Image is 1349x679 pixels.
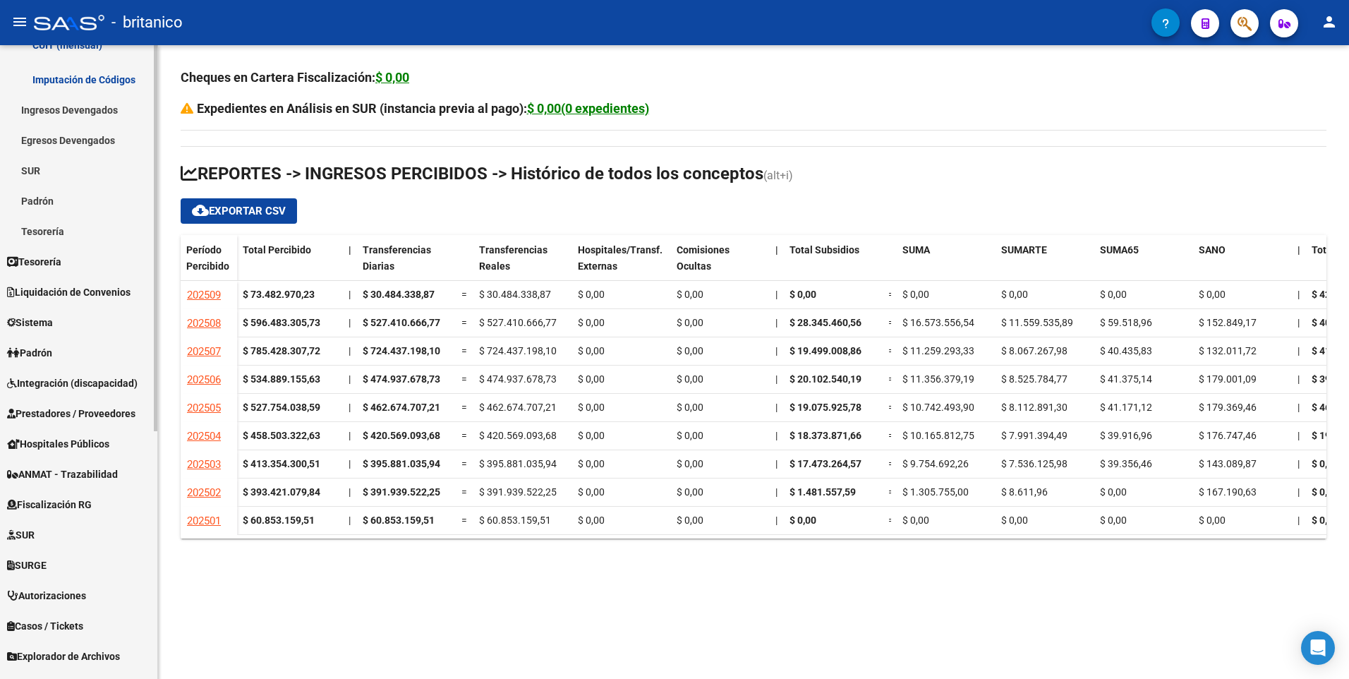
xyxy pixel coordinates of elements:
[790,402,861,413] span: $ 19.075.925,78
[770,235,784,294] datatable-header-cell: |
[1312,458,1338,469] span: $ 0,00
[7,649,120,664] span: Explorador de Archivos
[7,497,92,512] span: Fiscalización RG
[1100,402,1152,413] span: $ 41.171,12
[888,317,894,328] span: =
[1199,244,1226,256] span: SANO
[479,289,551,300] span: $ 30.484.338,87
[461,317,467,328] span: =
[187,289,221,301] span: 202509
[363,402,440,413] span: $ 462.674.707,21
[461,458,467,469] span: =
[578,430,605,441] span: $ 0,00
[888,515,894,526] span: =
[775,402,778,413] span: |
[1100,317,1152,328] span: $ 59.518,96
[461,515,467,526] span: =
[461,486,467,498] span: =
[7,618,83,634] span: Casos / Tickets
[187,515,221,527] span: 202501
[677,515,703,526] span: $ 0,00
[363,486,440,498] span: $ 391.939.522,25
[578,317,605,328] span: $ 0,00
[181,70,409,85] strong: Cheques en Cartera Fiscalización:
[790,486,856,498] span: $ 1.481.557,59
[243,515,315,526] strong: $ 60.853.159,51
[1001,317,1073,328] span: $ 11.559.535,89
[902,289,929,300] span: $ 0,00
[775,244,778,256] span: |
[243,317,320,328] strong: $ 596.483.305,73
[1100,289,1127,300] span: $ 0,00
[1001,402,1067,413] span: $ 8.112.891,30
[349,289,351,300] span: |
[7,558,47,573] span: SURGE
[775,486,778,498] span: |
[888,289,894,300] span: =
[1297,486,1300,498] span: |
[677,244,730,272] span: Comisiones Ocultas
[349,373,351,385] span: |
[357,235,456,294] datatable-header-cell: Transferencias Diarias
[578,289,605,300] span: $ 0,00
[888,373,894,385] span: =
[1100,345,1152,356] span: $ 40.435,83
[1199,402,1257,413] span: $ 179.369,46
[461,373,467,385] span: =
[527,99,649,119] div: $ 0,00(0 expedientes)
[349,515,351,526] span: |
[363,515,435,526] span: $ 60.853.159,51
[192,205,286,217] span: Exportar CSV
[349,345,351,356] span: |
[790,373,861,385] span: $ 20.102.540,19
[187,345,221,358] span: 202507
[1001,244,1047,256] span: SUMARTE
[902,458,969,469] span: $ 9.754.692,26
[578,373,605,385] span: $ 0,00
[7,527,35,543] span: SUR
[1297,244,1300,256] span: |
[243,458,320,469] strong: $ 413.354.300,51
[187,486,221,499] span: 202502
[349,402,351,413] span: |
[1199,373,1257,385] span: $ 179.001,09
[243,289,315,300] strong: $ 73.482.970,23
[677,402,703,413] span: $ 0,00
[888,458,894,469] span: =
[888,430,894,441] span: =
[1199,515,1226,526] span: $ 0,00
[1001,430,1067,441] span: $ 7.991.394,49
[775,430,778,441] span: |
[363,244,431,272] span: Transferencias Diarias
[677,289,703,300] span: $ 0,00
[784,235,883,294] datatable-header-cell: Total Subsidios
[186,244,229,272] span: Período Percibido
[1297,317,1300,328] span: |
[1001,515,1028,526] span: $ 0,00
[1100,486,1127,498] span: $ 0,00
[243,373,320,385] strong: $ 534.889.155,63
[461,289,467,300] span: =
[677,373,703,385] span: $ 0,00
[363,430,440,441] span: $ 420.569.093,68
[1199,458,1257,469] span: $ 143.089,87
[7,345,52,361] span: Padrón
[902,317,974,328] span: $ 16.573.556,54
[479,244,548,272] span: Transferencias Reales
[902,345,974,356] span: $ 11.259.293,33
[461,345,467,356] span: =
[578,486,605,498] span: $ 0,00
[479,317,557,328] span: $ 527.410.666,77
[1001,289,1028,300] span: $ 0,00
[479,373,557,385] span: $ 474.937.678,73
[243,486,320,498] strong: $ 393.421.079,84
[363,317,440,328] span: $ 527.410.666,77
[677,317,703,328] span: $ 0,00
[902,373,974,385] span: $ 11.356.379,19
[1199,289,1226,300] span: $ 0,00
[243,345,320,356] strong: $ 785.428.307,72
[888,486,894,498] span: =
[1100,515,1127,526] span: $ 0,00
[7,406,135,421] span: Prestadores / Proveedores
[192,202,209,219] mat-icon: cloud_download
